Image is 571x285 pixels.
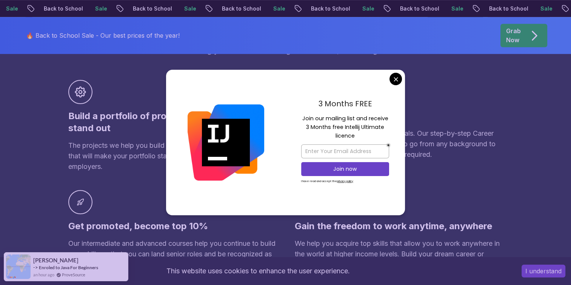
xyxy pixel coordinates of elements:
p: Sale [354,5,379,12]
span: -> [33,264,38,270]
p: 🔥 Back to School Sale - Our best prices of the year! [26,31,180,40]
button: Accept cookies [522,265,565,277]
p: Back to School [36,5,87,12]
p: Back to School [125,5,176,12]
a: ProveSource [62,271,85,278]
span: an hour ago [33,271,54,278]
h3: Gain the freedom to work anytime, anywhere [295,220,503,232]
p: Back to School [214,5,265,12]
p: We help you acquire top skills that allow you to work anywhere in the world at higher income leve... [295,238,503,270]
p: Back to School [303,5,354,12]
a: Enroled to Java For Beginners [39,264,98,271]
span: [PERSON_NAME] [33,257,78,264]
h3: Get promoted, become top 10% [68,220,277,232]
p: Sale [265,5,289,12]
p: Sale [533,5,557,12]
div: This website uses cookies to enhance the user experience. [6,263,510,279]
p: Sale [176,5,200,12]
img: provesource social proof notification image [6,254,31,279]
h3: Build a portfolio of projects that make you stand out [68,110,277,134]
p: Sale [87,5,111,12]
p: Grab Now [506,26,521,44]
p: The projects we help you build are professional, real-world apps that will make your portfolio st... [68,140,277,172]
p: Our intermediate and advanced courses help you continue to build your skills so that you can land... [68,238,277,270]
p: Sale [443,5,468,12]
p: Back to School [392,5,443,12]
p: Back to School [481,5,533,12]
